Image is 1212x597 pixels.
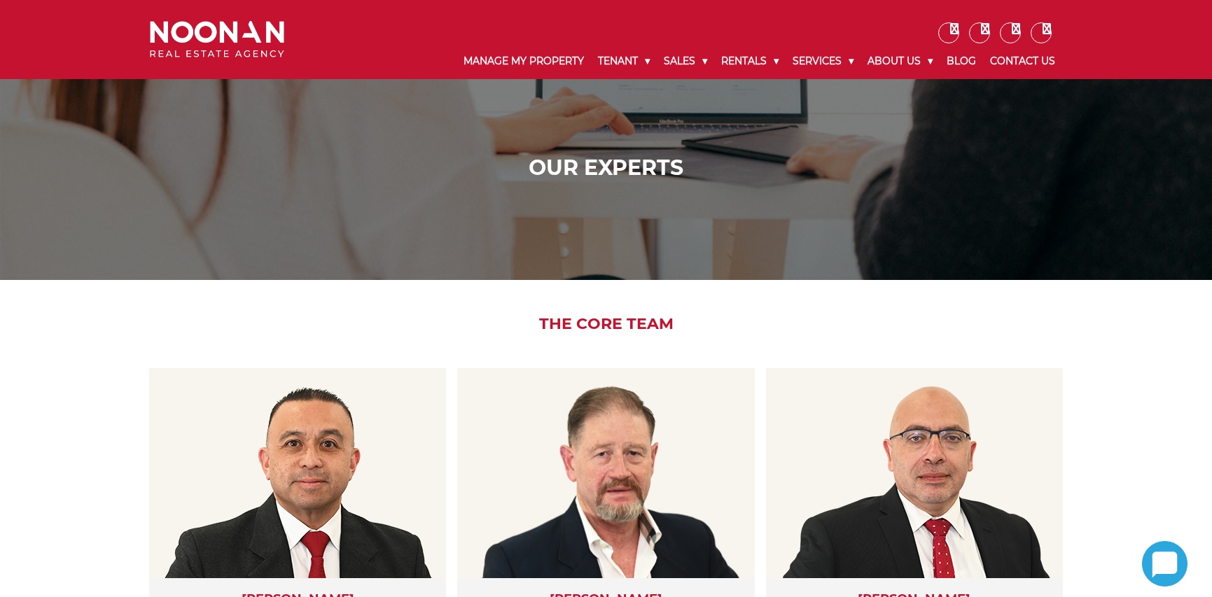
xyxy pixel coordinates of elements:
[657,43,714,79] a: Sales
[457,43,591,79] a: Manage My Property
[861,43,940,79] a: About Us
[153,155,1059,181] h1: Our Experts
[139,315,1073,333] h2: The Core Team
[983,43,1062,79] a: Contact Us
[940,43,983,79] a: Blog
[786,43,861,79] a: Services
[591,43,657,79] a: Tenant
[150,21,284,58] img: Noonan Real Estate Agency
[714,43,786,79] a: Rentals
